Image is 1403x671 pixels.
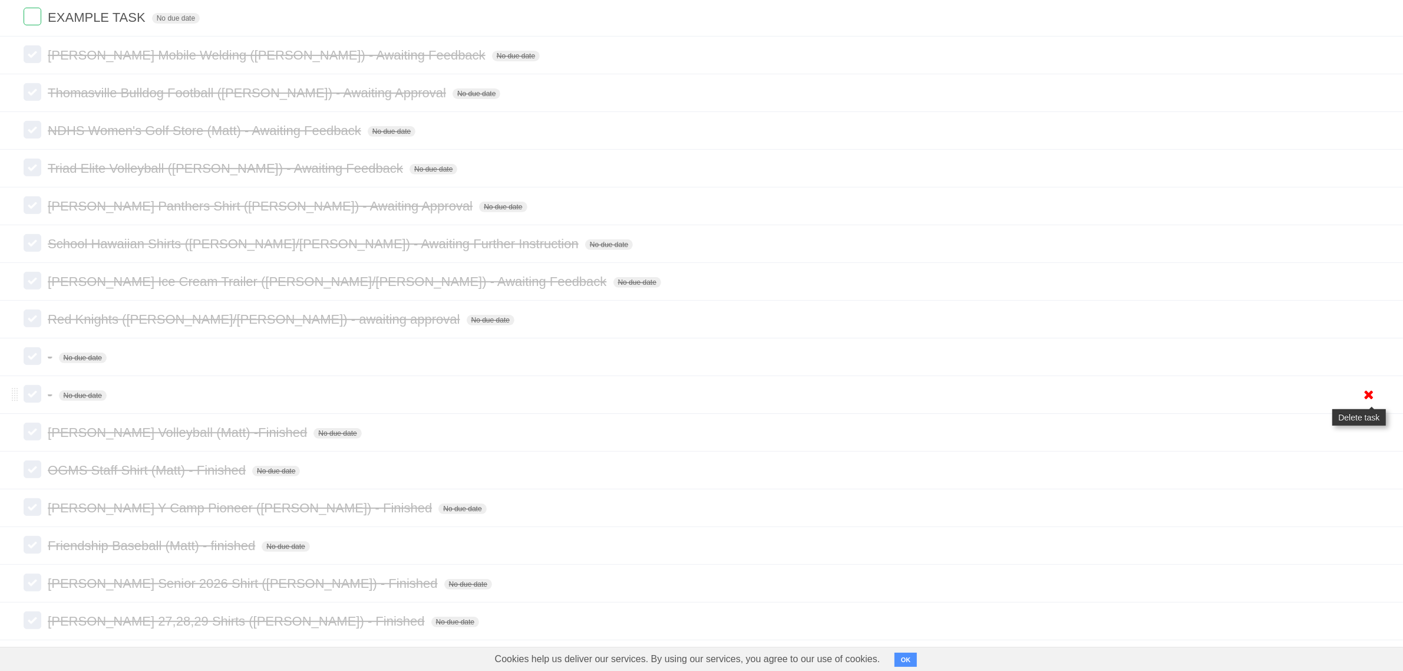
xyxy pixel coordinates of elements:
[59,390,107,401] span: No due date
[894,653,917,667] button: OK
[492,51,540,61] span: No due date
[438,504,486,514] span: No due date
[24,498,41,516] label: Done
[48,236,582,251] span: School Hawaiian Shirts ([PERSON_NAME]/[PERSON_NAME]) - Awaiting Further Instruction
[613,277,661,288] span: No due date
[410,164,457,175] span: No due date
[24,121,41,139] label: Done
[48,312,463,327] span: Red Knights ([PERSON_NAME]/[PERSON_NAME]) - awaiting approval
[48,614,427,629] span: [PERSON_NAME] 27,28,29 Shirts ([PERSON_NAME]) - Finished
[24,45,41,63] label: Done
[24,574,41,591] label: Done
[24,234,41,252] label: Done
[24,310,41,327] label: Done
[24,611,41,629] label: Done
[48,538,258,553] span: Friendship Baseball (Matt) - finished
[24,8,41,25] label: Done
[479,202,527,212] span: No due date
[48,274,609,289] span: [PERSON_NAME] Ice Cream Trailer ([PERSON_NAME]/[PERSON_NAME]) - Awaiting Feedback
[48,350,55,364] span: -
[24,347,41,365] label: Done
[453,88,500,99] span: No due date
[444,579,492,590] span: No due date
[59,353,107,363] span: No due date
[24,159,41,176] label: Done
[24,83,41,101] label: Done
[48,576,440,591] span: [PERSON_NAME] Senior 2026 Shirt ([PERSON_NAME]) - Finished
[368,126,415,137] span: No due date
[48,10,148,25] span: EXAMPLE TASK
[48,425,310,440] span: [PERSON_NAME] Volleyball (Matt) -Finished
[48,199,476,213] span: [PERSON_NAME] Panthers Shirt ([PERSON_NAME]) - Awaiting Approval
[585,239,633,250] span: No due date
[48,463,249,478] span: OGMS Staff Shirt (Matt) - Finished
[48,161,406,176] span: Triad Elite Volleyball ([PERSON_NAME]) - Awaiting Feedback
[48,387,55,402] span: -
[431,617,479,627] span: No due date
[48,48,488,63] span: [PERSON_NAME] Mobile Welding ([PERSON_NAME]) - Awaiting Feedback
[313,428,361,439] span: No due date
[24,196,41,214] label: Done
[24,423,41,440] label: Done
[467,315,514,325] span: No due date
[48,123,364,138] span: NDHS Women's Golf Store (Matt) - Awaiting Feedback
[483,647,892,671] span: Cookies help us deliver our services. By using our services, you agree to our use of cookies.
[24,536,41,554] label: Done
[24,385,41,403] label: Done
[262,541,309,552] span: No due date
[48,501,435,515] span: [PERSON_NAME] Y Camp Pioneer ([PERSON_NAME]) - Finished
[152,13,200,24] span: No due date
[24,272,41,290] label: Done
[48,85,449,100] span: Thomasville Bulldog Football ([PERSON_NAME]) - Awaiting Approval
[252,466,300,476] span: No due date
[24,461,41,478] label: Done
